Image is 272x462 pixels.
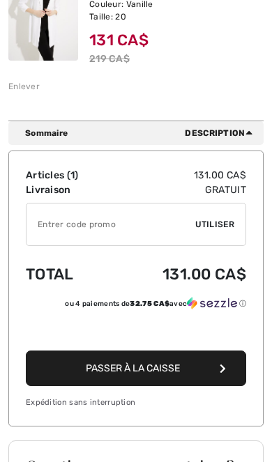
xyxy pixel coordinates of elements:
[26,351,246,386] button: Passer à la caisse
[185,127,258,139] span: Description
[26,168,111,183] td: Articles ( )
[195,218,234,231] span: Utiliser
[111,168,246,183] td: 131.00 CA$
[26,183,111,197] td: Livraison
[89,31,149,49] span: 131 CA$
[86,362,180,374] span: Passer à la caisse
[89,53,130,65] s: 219 CA$
[70,169,75,181] span: 1
[26,397,246,409] div: Expédition sans interruption
[65,297,246,310] div: ou 4 paiements de avec
[130,300,169,308] span: 32.75 CA$
[25,127,258,139] div: Sommaire
[8,80,40,93] div: Enlever
[187,297,237,309] img: Sezzle
[111,252,246,297] td: 131.00 CA$
[27,203,195,245] input: Code promo
[26,252,111,297] td: Total
[111,183,246,197] td: Gratuit
[26,297,246,315] div: ou 4 paiements de32.75 CA$avecSezzle Cliquez pour en savoir plus sur Sezzle
[26,315,246,346] iframe: PayPal-paypal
